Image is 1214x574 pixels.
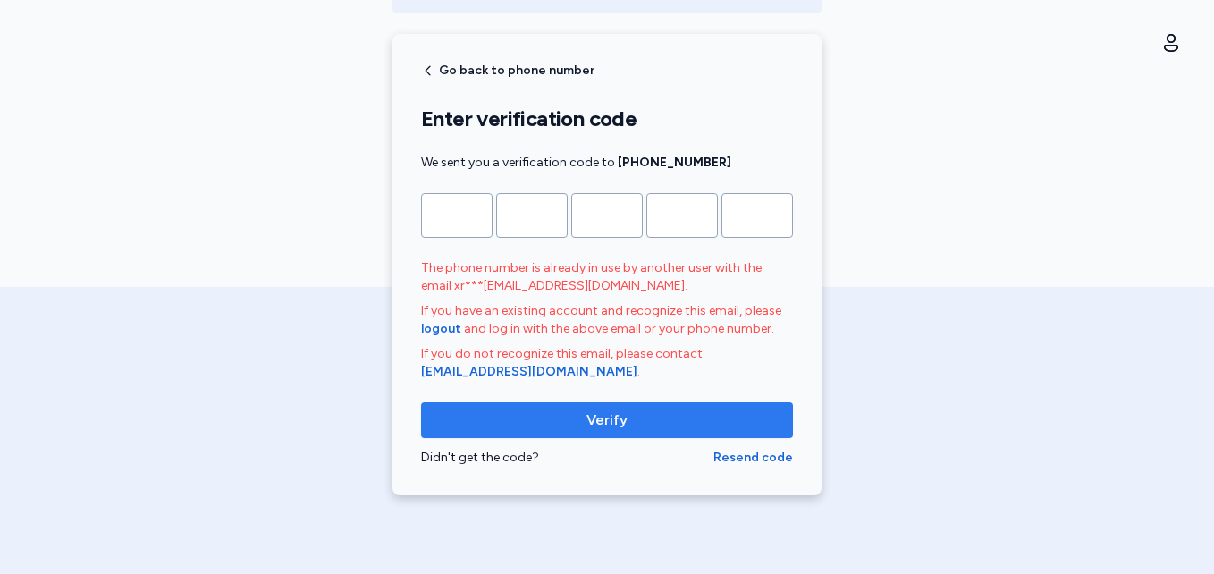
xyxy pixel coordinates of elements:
span: Go back to phone number [439,64,594,77]
input: Please enter OTP character 5 [721,193,793,238]
span: We sent you a verification code to [421,155,731,170]
h1: Enter verification code [421,106,793,132]
button: logout [421,320,461,338]
span: Verify [586,409,628,431]
input: Please enter OTP character 1 [421,193,493,238]
button: Go back to phone number [421,63,594,78]
div: Didn't get the code? [421,449,713,467]
a: [EMAIL_ADDRESS][DOMAIN_NAME] [421,364,637,379]
input: Please enter OTP character 2 [496,193,568,238]
strong: [PHONE_NUMBER] [618,155,731,170]
button: Resend code [713,449,793,467]
input: Please enter OTP character 4 [646,193,718,238]
input: Please enter OTP character 3 [571,193,643,238]
div: If you do not recognize this email, please contact . [421,345,793,381]
div: The phone number is already in use by another user with the email xr***[EMAIL_ADDRESS][DOMAIN_NAME]. [421,259,793,295]
button: Verify [421,402,793,438]
div: If you have an existing account and recognize this email, please and log in with the above email ... [421,302,793,338]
